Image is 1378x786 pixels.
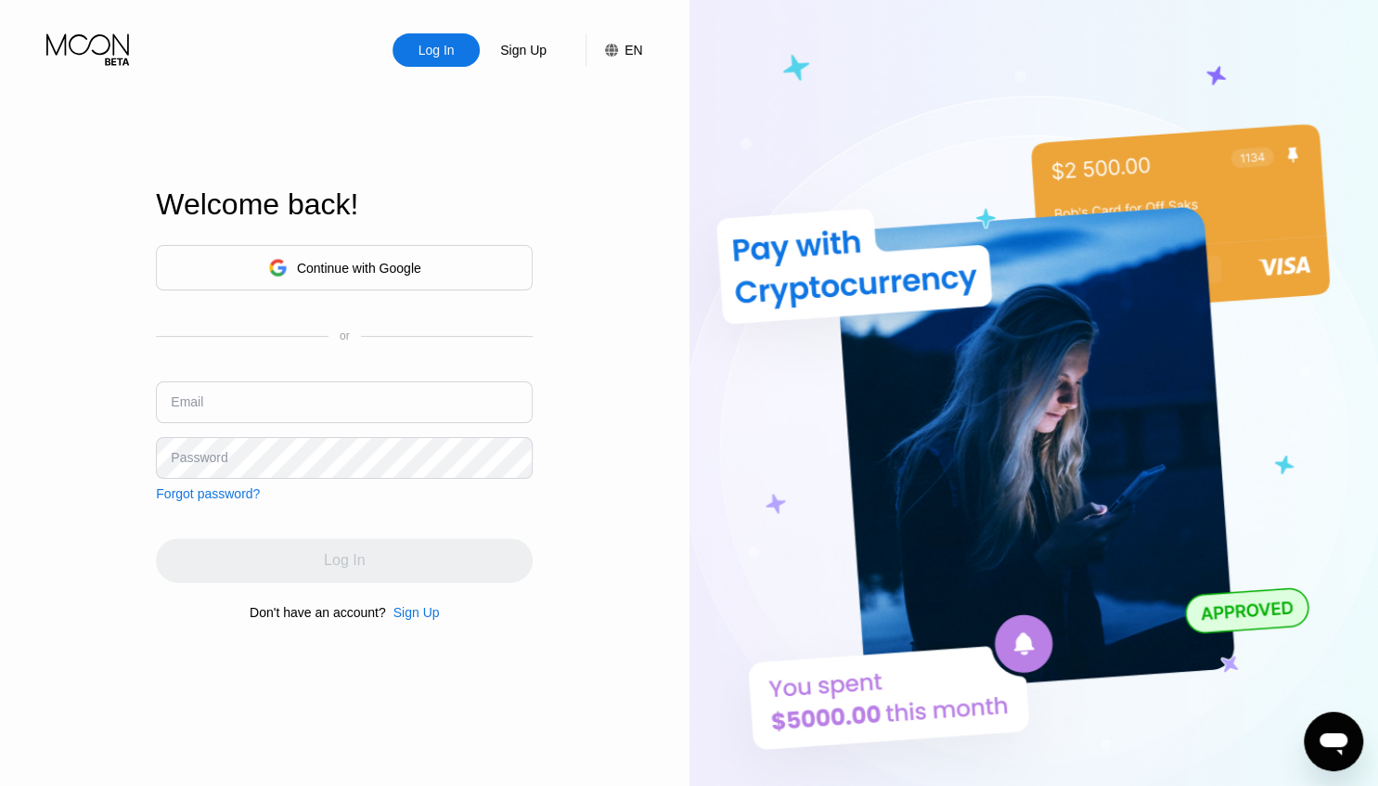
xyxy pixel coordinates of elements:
[386,605,440,620] div: Sign Up
[340,329,350,342] div: or
[171,450,227,465] div: Password
[586,33,642,67] div: EN
[250,605,386,620] div: Don't have an account?
[393,605,440,620] div: Sign Up
[393,33,480,67] div: Log In
[156,486,260,501] div: Forgot password?
[480,33,567,67] div: Sign Up
[297,261,421,276] div: Continue with Google
[417,41,457,59] div: Log In
[625,43,642,58] div: EN
[1304,712,1363,771] iframe: Button to launch messaging window
[171,394,203,409] div: Email
[156,245,533,290] div: Continue with Google
[498,41,548,59] div: Sign Up
[156,187,533,222] div: Welcome back!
